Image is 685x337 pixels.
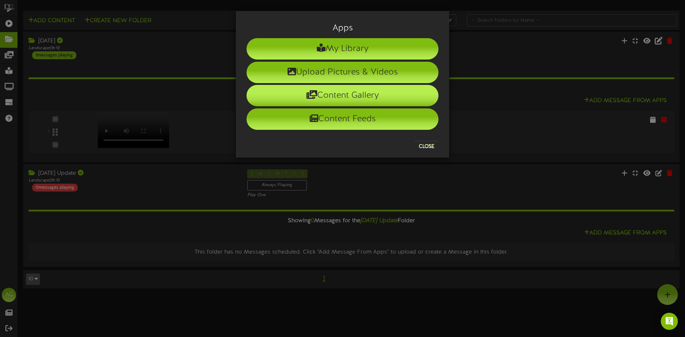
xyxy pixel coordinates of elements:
h3: Apps [247,24,438,33]
button: Close [415,141,438,152]
li: Content Feeds [247,108,438,130]
li: My Library [247,38,438,60]
li: Upload Pictures & Videos [247,62,438,83]
li: Content Gallery [247,85,438,106]
div: Open Intercom Messenger [661,313,678,330]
